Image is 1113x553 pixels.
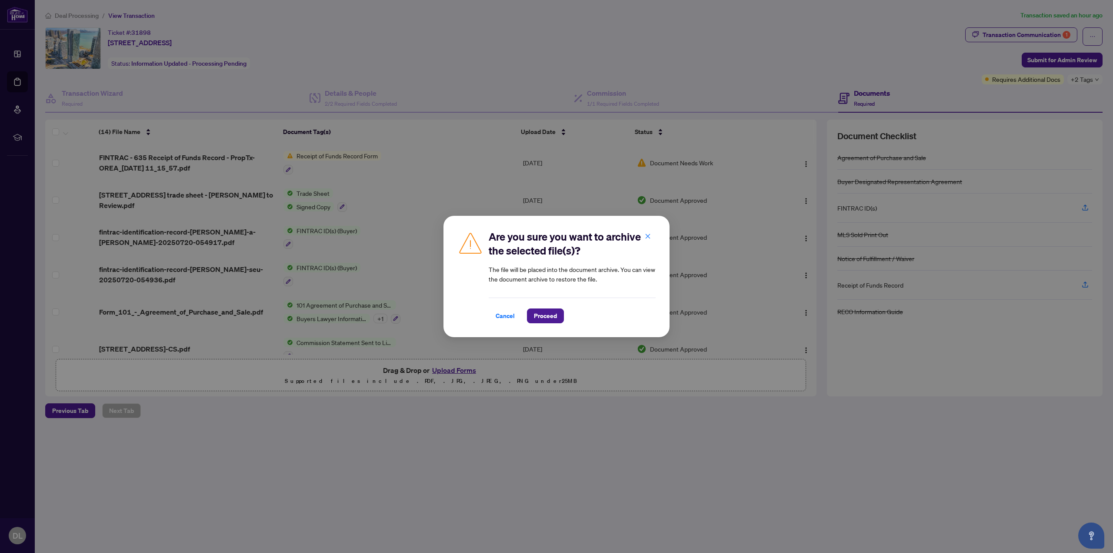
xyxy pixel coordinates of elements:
[489,265,656,284] article: The file will be placed into the document archive. You can view the document archive to restore t...
[1078,523,1104,549] button: Open asap
[527,308,564,323] button: Proceed
[489,230,656,258] h2: Are you sure you want to archive the selected file(s)?
[457,230,483,256] img: Caution Icon
[489,308,522,323] button: Cancel
[496,309,515,323] span: Cancel
[645,233,651,239] span: close
[534,309,557,323] span: Proceed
